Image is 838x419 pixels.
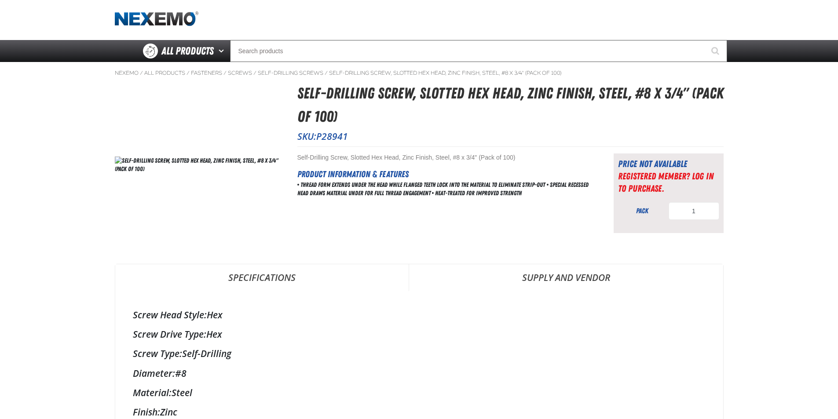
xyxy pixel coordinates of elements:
[230,40,727,62] input: Search
[223,69,227,77] span: /
[115,11,198,27] img: Nexemo logo
[297,82,724,128] h1: Self-Drilling Screw, Slotted Hex Head, Zinc Finish, Steel, #8 x 3/4" (Pack of 100)
[115,69,139,77] a: Nexemo
[115,157,282,173] img: Self-Drilling Screw, Slotted Hex Head, Zinc Finish, Steel, #8 x 3/4" (Pack of 100)
[133,328,706,340] div: Hex
[618,158,719,170] div: Price not available
[329,69,561,77] a: Self-Drilling Screw, Slotted Hex Head, Zinc Finish, Steel, #8 x 3/4" (Pack of 100)
[133,367,175,379] label: Diameter:
[133,406,160,418] label: Finish:
[133,386,172,399] label: Material:
[297,168,592,181] h2: Product Information & Features
[253,69,256,77] span: /
[258,69,323,77] a: Self-Drilling Screws
[144,69,185,77] a: All Products
[115,264,409,291] a: Specifications
[705,40,727,62] button: Start Searching
[133,309,207,321] label: Screw Head Style:
[669,202,719,220] input: Product Quantity
[133,347,182,360] label: Screw Type:
[133,386,706,399] div: Steel
[133,328,206,340] label: Screw Drive Type:
[133,347,706,360] div: Self-Drilling
[216,40,230,62] button: Open All Products pages
[115,11,198,27] a: Home
[297,181,592,197] div: • Thread form extends under the head while flanged teeth lock into the material to eliminate stri...
[133,367,706,379] div: #8
[133,406,706,418] div: Zinc
[297,153,592,162] div: Self-Drilling Screw, Slotted Hex Head, Zinc Finish, Steel, #8 x 3/4" (Pack of 100)
[325,69,328,77] span: /
[133,309,706,321] div: Hex
[187,69,190,77] span: /
[140,69,143,77] span: /
[409,264,723,291] a: Supply and Vendor
[618,171,714,194] a: Registered Member? Log In to purchase.
[297,130,724,142] p: SKU:
[115,69,724,77] nav: Breadcrumbs
[316,130,348,142] span: P28941
[618,206,666,216] div: pack
[191,69,222,77] a: Fasteners
[161,43,214,59] span: All Products
[228,69,252,77] a: Screws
